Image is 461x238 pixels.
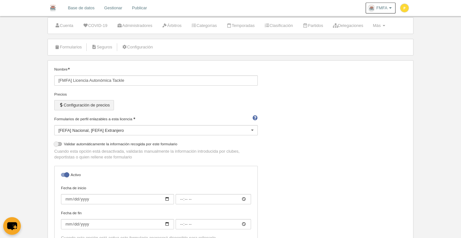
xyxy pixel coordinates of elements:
[400,4,409,12] img: c2l6ZT0zMHgzMCZmcz05JnRleHQ9UCZiZz1mZGQ4MzU%3D.png
[176,219,251,229] input: Fecha de fin
[366,3,396,13] a: FMFA
[54,75,258,86] input: Nombre
[61,219,174,229] input: Fecha de fin
[373,23,381,28] span: Más
[113,21,156,30] a: Administradores
[369,21,388,30] a: Más
[261,21,296,30] a: Clasificación
[51,21,77,30] a: Cuenta
[118,42,156,52] a: Configuración
[54,66,258,86] label: Nombre
[48,4,58,12] img: FMFA
[176,194,251,204] input: Fecha de inicio
[54,116,258,122] label: Formularios de perfil enlazables a esta licencia
[223,21,258,30] a: Temporadas
[61,185,251,204] label: Fecha de inicio
[368,5,375,11] img: OaSyhHG2e8IO.30x30.jpg
[68,68,70,70] i: Obligatorio
[299,21,327,30] a: Partidos
[54,91,258,97] div: Precios
[54,100,114,110] button: Configuración de precios
[61,172,251,179] label: Activo
[188,21,221,30] a: Categorías
[329,21,367,30] a: Delegaciones
[51,42,85,52] a: Formularios
[61,210,251,229] label: Fecha de fin
[88,42,116,52] a: Seguros
[133,117,135,119] i: Obligatorio
[61,194,174,204] input: Fecha de inicio
[3,217,21,235] button: chat-button
[376,5,387,11] span: FMFA
[54,149,258,160] p: Cuando esta opción está desactivada, validarás manualmente la información introducida por clubes,...
[54,141,258,149] label: Validar automáticamente la información recogida por este formulario
[79,21,111,30] a: COVID-19
[159,21,185,30] a: Árbitros
[58,128,89,133] span: [FEFA] Nacional
[91,128,124,133] span: [FEFA] Extranjero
